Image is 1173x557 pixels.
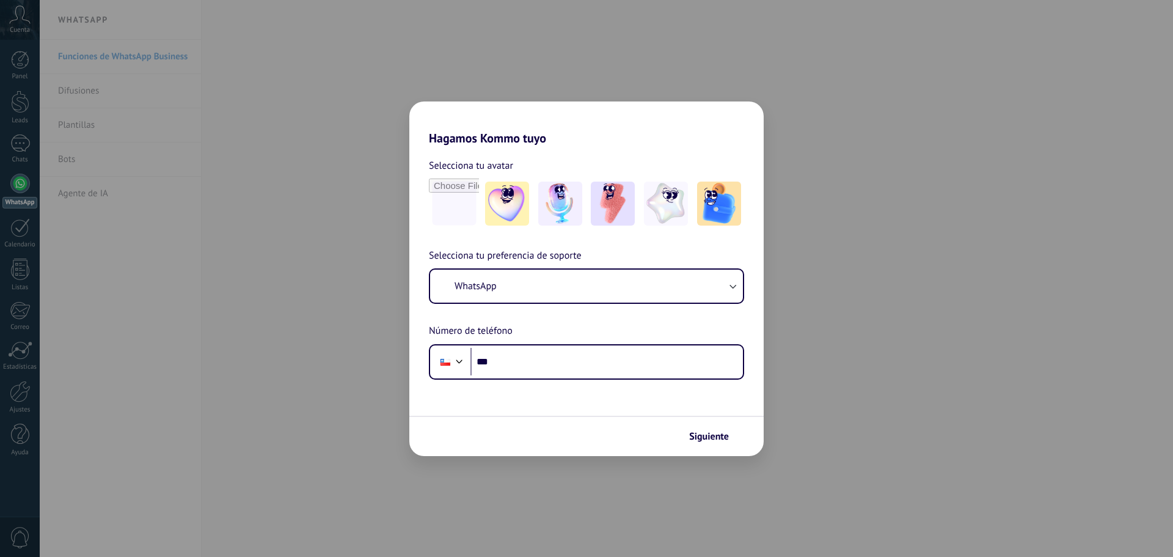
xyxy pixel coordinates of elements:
img: -4.jpeg [644,182,688,226]
button: WhatsApp [430,270,743,303]
span: WhatsApp [455,280,497,292]
h2: Hagamos Kommo tuyo [409,101,764,146]
span: Siguiente [689,432,729,441]
img: -2.jpeg [538,182,582,226]
span: Número de teléfono [429,323,513,339]
div: Chile: + 56 [434,349,457,375]
img: -3.jpeg [591,182,635,226]
img: -5.jpeg [697,182,741,226]
img: -1.jpeg [485,182,529,226]
span: Selecciona tu preferencia de soporte [429,248,582,264]
button: Siguiente [684,426,745,447]
span: Selecciona tu avatar [429,158,513,174]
